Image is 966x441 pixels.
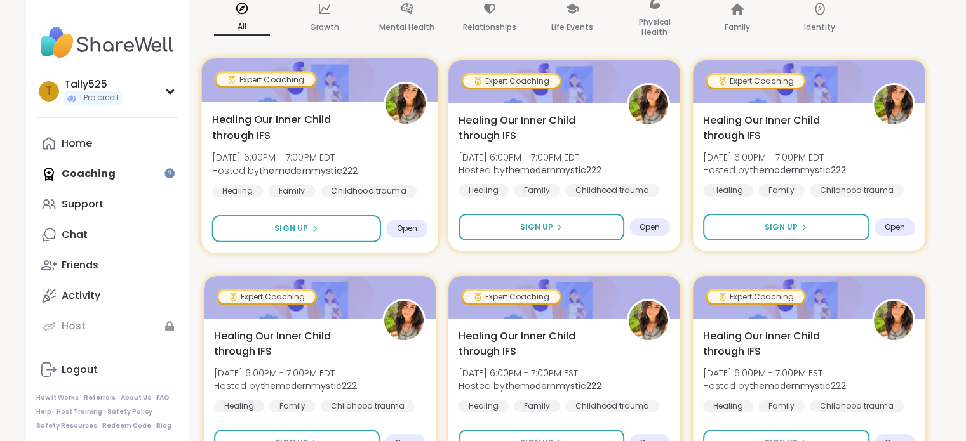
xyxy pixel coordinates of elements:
[703,329,857,359] span: Healing Our Inner Child through IFS
[459,379,601,392] span: Hosted by
[218,291,315,303] div: Expert Coaching
[79,93,119,103] span: 1 Pro credit
[629,85,668,124] img: themodernmystic222
[514,184,560,197] div: Family
[459,113,613,143] span: Healing Our Inner Child through IFS
[268,185,315,197] div: Family
[164,168,175,178] iframe: Spotlight
[211,164,358,176] span: Hosted by
[379,20,434,35] p: Mental Health
[211,112,369,143] span: Healing Our Inner Child through IFS
[310,20,339,35] p: Growth
[703,164,846,176] span: Hosted by
[703,367,846,379] span: [DATE] 6:00PM - 7:00PM EST
[211,185,263,197] div: Healing
[102,421,151,430] a: Redeem Code
[62,136,92,150] div: Home
[121,393,151,402] a: About Us
[725,20,750,35] p: Family
[629,301,668,340] img: themodernmystic222
[36,20,178,65] img: ShareWell Nav Logo
[810,184,904,197] div: Childhood trauma
[708,291,804,303] div: Expert Coaching
[396,223,417,234] span: Open
[36,280,178,311] a: Activity
[810,400,904,412] div: Childhood trauma
[107,407,152,416] a: Safety Policy
[62,228,88,242] div: Chat
[386,84,426,124] img: themodernmystic222
[36,189,178,220] a: Support
[269,400,316,412] div: Family
[459,400,509,412] div: Healing
[565,184,659,197] div: Childhood trauma
[62,197,104,211] div: Support
[804,20,835,35] p: Identity
[36,355,178,385] a: Logout
[214,367,357,379] span: [DATE] 6:00PM - 7:00PM EDT
[214,379,357,392] span: Hosted by
[758,184,805,197] div: Family
[627,15,683,40] p: Physical Health
[259,164,358,176] b: themodernmystic222
[36,250,178,280] a: Friends
[459,184,509,197] div: Healing
[459,367,601,379] span: [DATE] 6:00PM - 7:00PM EST
[565,400,659,412] div: Childhood trauma
[36,393,79,402] a: How It Works
[640,222,660,232] span: Open
[758,400,805,412] div: Family
[703,184,753,197] div: Healing
[62,363,98,377] div: Logout
[520,221,553,233] span: Sign Up
[321,400,415,412] div: Childhood trauma
[36,421,97,430] a: Safety Resources
[463,20,516,35] p: Relationships
[463,291,560,303] div: Expert Coaching
[459,329,613,359] span: Healing Our Inner Child through IFS
[703,151,846,164] span: [DATE] 6:00PM - 7:00PM EDT
[57,407,102,416] a: Host Training
[84,393,116,402] a: Referrals
[156,421,171,430] a: Blog
[274,223,308,234] span: Sign Up
[211,215,381,242] button: Sign Up
[211,151,358,164] span: [DATE] 6:00PM - 7:00PM EDT
[62,289,100,303] div: Activity
[62,258,98,272] div: Friends
[321,185,417,197] div: Childhood trauma
[505,164,601,176] b: themodernmystic222
[874,301,913,340] img: themodernmystic222
[514,400,560,412] div: Family
[703,214,869,240] button: Sign Up
[216,73,314,86] div: Expert Coaching
[459,151,601,164] span: [DATE] 6:00PM - 7:00PM EDT
[885,222,905,232] span: Open
[156,393,170,402] a: FAQ
[703,113,857,143] span: Healing Our Inner Child through IFS
[749,164,846,176] b: themodernmystic222
[463,75,560,88] div: Expert Coaching
[36,128,178,159] a: Home
[214,329,368,359] span: Healing Our Inner Child through IFS
[36,407,51,416] a: Help
[703,379,846,392] span: Hosted by
[36,311,178,341] a: Host
[459,214,624,240] button: Sign Up
[505,379,601,392] b: themodernmystic222
[260,379,357,392] b: themodernmystic222
[703,400,753,412] div: Healing
[214,19,270,36] p: All
[749,379,846,392] b: themodernmystic222
[765,221,798,233] span: Sign Up
[459,164,601,176] span: Hosted by
[36,220,178,250] a: Chat
[384,301,424,340] img: themodernmystic222
[708,75,804,88] div: Expert Coaching
[214,400,264,412] div: Healing
[46,83,52,100] span: T
[62,319,86,333] div: Host
[874,85,913,124] img: themodernmystic222
[551,20,593,35] p: Life Events
[64,77,122,91] div: Tally525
